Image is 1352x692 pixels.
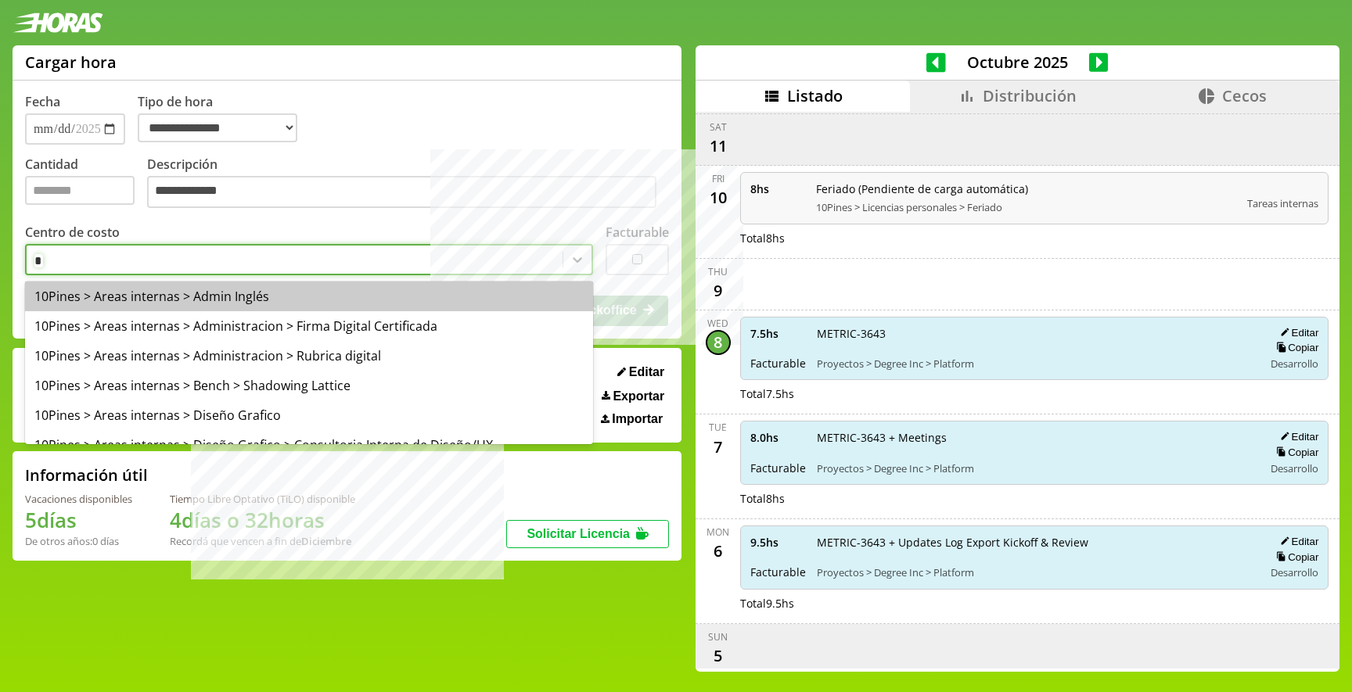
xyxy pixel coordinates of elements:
[706,539,731,564] div: 6
[629,365,664,379] span: Editar
[706,134,731,159] div: 11
[706,185,731,210] div: 10
[750,356,806,371] span: Facturable
[706,644,731,669] div: 5
[25,224,120,241] label: Centro de costo
[712,172,725,185] div: Fri
[816,200,1237,214] span: 10Pines > Licencias personales > Feriado
[750,326,806,341] span: 7.5 hs
[707,317,728,330] div: Wed
[25,176,135,205] input: Cantidad
[740,491,1329,506] div: Total 8 hs
[750,430,806,445] span: 8.0 hs
[612,412,663,426] span: Importar
[25,281,593,311] div: 10Pines > Areas internas > Admin Inglés
[170,492,355,506] div: Tiempo Libre Optativo (TiLO) disponible
[25,492,132,506] div: Vacaciones disponibles
[750,565,806,579] span: Facturable
[946,52,1089,73] span: Octubre 2025
[787,85,843,106] span: Listado
[708,265,728,278] div: Thu
[1222,85,1267,106] span: Cecos
[707,525,729,539] div: Mon
[1275,326,1318,339] button: Editar
[170,534,355,548] div: Recordá que vencen a fin de
[983,85,1077,106] span: Distribución
[506,520,669,548] button: Solicitar Licencia
[740,386,1329,401] div: Total 7.5 hs
[817,535,1253,550] span: METRIC-3643 + Updates Log Export Kickoff & Review
[1271,446,1318,459] button: Copiar
[527,527,630,540] span: Solicitar Licencia
[25,311,593,341] div: 10Pines > Areas internas > Administracion > Firma Digital Certificada
[817,565,1253,579] span: Proyectos > Degree Inc > Platform
[25,430,593,460] div: 10Pines > Areas internas > Diseño Grafico > Consultoria Interna de Diseño/UX
[708,630,728,644] div: Sun
[740,231,1329,246] div: Total 8 hs
[606,224,669,241] label: Facturable
[25,52,117,73] h1: Cargar hora
[740,596,1329,611] div: Total 9.5 hs
[1271,341,1318,354] button: Copiar
[25,93,60,110] label: Fecha
[1271,357,1318,371] span: Desarrollo
[597,389,669,404] button: Exportar
[817,430,1253,445] span: METRIC-3643 + Meetings
[696,112,1339,669] div: scrollable content
[709,421,727,434] div: Tue
[25,534,132,548] div: De otros años: 0 días
[710,120,727,134] div: Sat
[138,113,297,142] select: Tipo de hora
[1271,565,1318,579] span: Desarrollo
[613,389,664,403] span: Exportar
[25,371,593,400] div: 10Pines > Areas internas > Bench > Shadowing Lattice
[13,13,103,33] img: logotipo
[138,93,310,145] label: Tipo de hora
[750,461,806,475] span: Facturable
[1275,430,1318,443] button: Editar
[706,330,731,355] div: 8
[750,535,806,550] span: 9.5 hs
[706,434,731,459] div: 7
[750,181,805,196] span: 8 hs
[817,461,1253,475] span: Proyectos > Degree Inc > Platform
[25,506,132,534] h1: 5 días
[1271,550,1318,564] button: Copiar
[1271,461,1318,475] span: Desarrollo
[147,176,656,209] textarea: Descripción
[816,181,1237,196] span: Feriado (Pendiente de carga automática)
[147,156,669,213] label: Descripción
[1275,535,1318,548] button: Editar
[301,534,351,548] b: Diciembre
[170,506,355,534] h1: 4 días o 32 horas
[613,364,669,380] button: Editar
[25,156,147,213] label: Cantidad
[25,341,593,371] div: 10Pines > Areas internas > Administracion > Rubrica digital
[1247,196,1318,210] span: Tareas internas
[706,278,731,303] div: 9
[25,464,148,486] h2: Información útil
[25,400,593,430] div: 10Pines > Areas internas > Diseño Grafico
[817,357,1253,371] span: Proyectos > Degree Inc > Platform
[817,326,1253,341] span: METRIC-3643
